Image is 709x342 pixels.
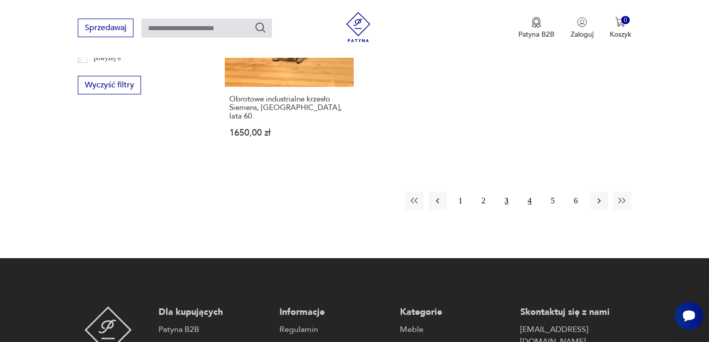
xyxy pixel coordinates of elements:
[452,192,470,210] button: 1
[279,323,390,335] a: Regulamin
[531,17,541,28] img: Ikona medalu
[94,53,121,64] p: powyżej 6
[610,30,631,39] p: Koszyk
[675,302,703,330] iframe: Smartsupp widget button
[571,30,594,39] p: Zaloguj
[229,129,349,137] p: 1650,00 zł
[577,17,587,27] img: Ikonka użytkownika
[610,17,631,39] button: 0Koszyk
[621,16,630,25] div: 0
[544,192,562,210] button: 5
[498,192,516,210] button: 3
[400,323,510,335] a: Meble
[159,306,269,318] p: Dla kupujących
[615,17,625,27] img: Ikona koszyka
[229,95,349,121] h3: Obrotowe industrialne krzesło Siemens, [GEOGRAPHIC_DATA], lata 60.
[78,19,133,37] button: Sprzedawaj
[567,192,585,210] button: 6
[475,192,493,210] button: 2
[159,323,269,335] a: Patyna B2B
[400,306,510,318] p: Kategorie
[78,76,141,94] button: Wyczyść filtry
[571,17,594,39] button: Zaloguj
[343,12,373,42] img: Patyna - sklep z meblami i dekoracjami vintage
[78,25,133,32] a: Sprzedawaj
[518,30,554,39] p: Patyna B2B
[279,306,390,318] p: Informacje
[518,17,554,39] a: Ikona medaluPatyna B2B
[520,306,631,318] p: Skontaktuj się z nami
[254,22,266,34] button: Szukaj
[521,192,539,210] button: 4
[518,17,554,39] button: Patyna B2B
